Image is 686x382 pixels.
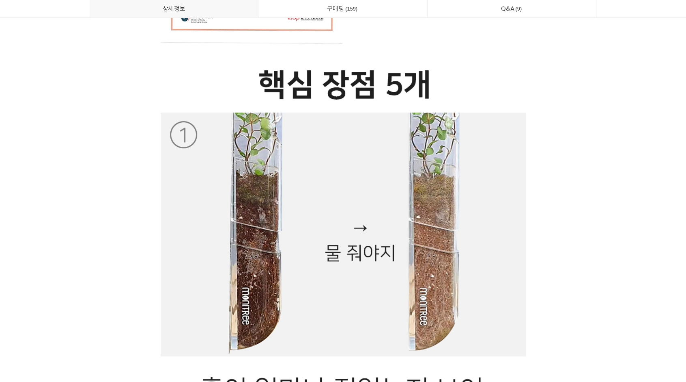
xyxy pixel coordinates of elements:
[514,4,523,13] span: 9
[2,258,54,278] a: 홈
[125,270,135,276] span: 설정
[54,258,105,278] a: 대화
[26,270,30,276] span: 홈
[105,258,156,278] a: 설정
[344,4,359,13] span: 159
[74,270,84,277] span: 대화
